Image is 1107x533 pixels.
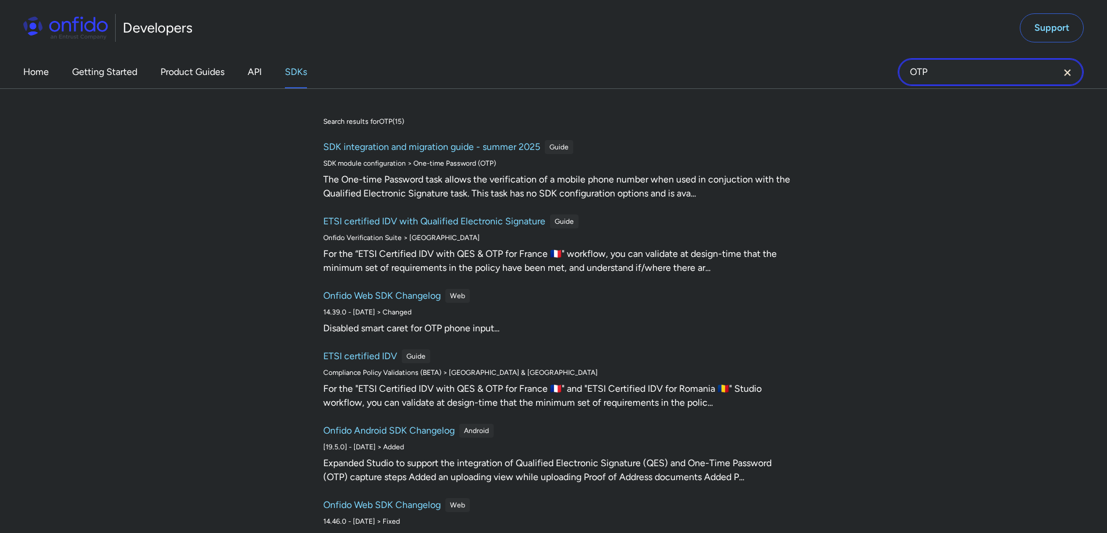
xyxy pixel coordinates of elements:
[285,56,307,88] a: SDKs
[323,159,793,168] div: SDK module configuration > One-time Password (OTP)
[323,382,793,410] div: For the "ETSI Certified IDV with QES & OTP for France 🇫🇷" and "ETSI Certified IDV for Romania 🇷🇴"...
[323,368,793,377] div: Compliance Policy Validations (BETA) > [GEOGRAPHIC_DATA] & [GEOGRAPHIC_DATA]
[323,456,793,484] div: Expanded Studio to support the integration of Qualified Electronic Signature (QES) and One-Time P...
[323,498,441,512] h6: Onfido Web SDK Changelog
[323,140,540,154] h6: SDK integration and migration guide - summer 2025
[459,424,494,438] div: Android
[1020,13,1084,42] a: Support
[1060,66,1074,80] svg: Clear search field button
[323,247,793,275] div: For the “ETSI Certified IDV with QES & OTP for France 🇫🇷" workflow, you can validate at design-ti...
[323,349,397,363] h6: ETSI certified IDV
[160,56,224,88] a: Product Guides
[323,117,404,126] div: Search results for OTP ( 15 )
[23,56,49,88] a: Home
[323,233,793,242] div: Onfido Verification Suite > [GEOGRAPHIC_DATA]
[445,498,470,512] div: Web
[319,419,798,489] a: Onfido Android SDK ChangelogAndroid[19.5.0] - [DATE] > AddedExpanded Studio to support the integr...
[445,289,470,303] div: Web
[319,135,798,205] a: SDK integration and migration guide - summer 2025GuideSDK module configuration > One-time Passwor...
[72,56,137,88] a: Getting Started
[323,517,793,526] div: 14.46.0 - [DATE] > Fixed
[323,173,793,201] div: The One-time Password task allows the verification of a mobile phone number when used in conjucti...
[898,58,1084,86] input: Onfido search input field
[319,345,798,414] a: ETSI certified IDVGuideCompliance Policy Validations (BETA) > [GEOGRAPHIC_DATA] & [GEOGRAPHIC_DAT...
[323,424,455,438] h6: Onfido Android SDK Changelog
[23,16,108,40] img: Onfido Logo
[323,442,793,452] div: [19.5.0] - [DATE] > Added
[319,210,798,280] a: ETSI certified IDV with Qualified Electronic SignatureGuideOnfido Verification Suite > [GEOGRAPHI...
[319,284,798,340] a: Onfido Web SDK ChangelogWeb14.39.0 - [DATE] > ChangedDisabled smart caret for OTP phone input...
[545,140,573,154] div: Guide
[248,56,262,88] a: API
[323,307,793,317] div: 14.39.0 - [DATE] > Changed
[402,349,430,363] div: Guide
[323,289,441,303] h6: Onfido Web SDK Changelog
[123,19,192,37] h1: Developers
[550,214,579,228] div: Guide
[323,214,545,228] h6: ETSI certified IDV with Qualified Electronic Signature
[323,321,793,335] div: Disabled smart caret for OTP phone input ...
